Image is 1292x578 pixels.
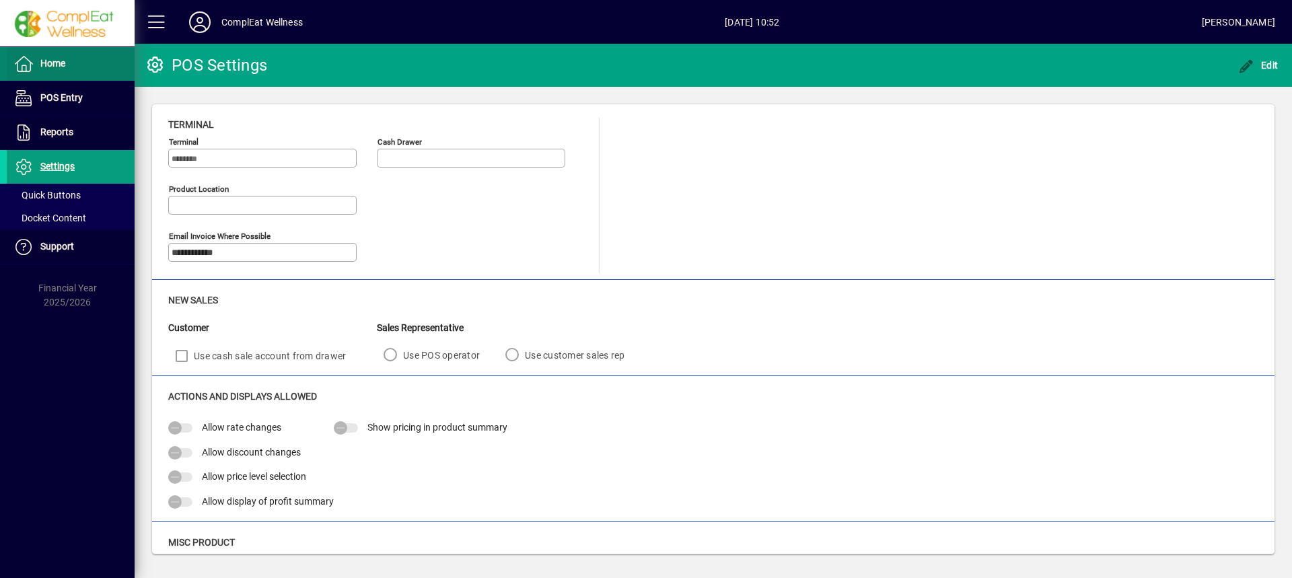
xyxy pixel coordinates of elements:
[221,11,303,33] div: ComplEat Wellness
[7,207,135,229] a: Docket Content
[7,116,135,149] a: Reports
[13,190,81,201] span: Quick Buttons
[377,321,644,335] div: Sales Representative
[168,321,377,335] div: Customer
[202,471,306,482] span: Allow price level selection
[367,422,507,433] span: Show pricing in product summary
[303,11,1202,33] span: [DATE] 10:52
[378,137,422,147] mat-label: Cash Drawer
[169,184,229,194] mat-label: Product location
[168,119,214,130] span: Terminal
[1235,53,1282,77] button: Edit
[40,241,74,252] span: Support
[168,391,317,402] span: Actions and Displays Allowed
[7,184,135,207] a: Quick Buttons
[178,10,221,34] button: Profile
[168,295,218,305] span: New Sales
[13,213,86,223] span: Docket Content
[1238,60,1279,71] span: Edit
[145,55,267,76] div: POS Settings
[7,81,135,115] a: POS Entry
[168,537,235,548] span: Misc Product
[40,127,73,137] span: Reports
[40,161,75,172] span: Settings
[169,231,271,241] mat-label: Email Invoice where possible
[7,230,135,264] a: Support
[7,47,135,81] a: Home
[202,422,281,433] span: Allow rate changes
[169,137,199,147] mat-label: Terminal
[202,447,301,458] span: Allow discount changes
[1202,11,1275,33] div: [PERSON_NAME]
[40,92,83,103] span: POS Entry
[202,496,334,507] span: Allow display of profit summary
[40,58,65,69] span: Home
